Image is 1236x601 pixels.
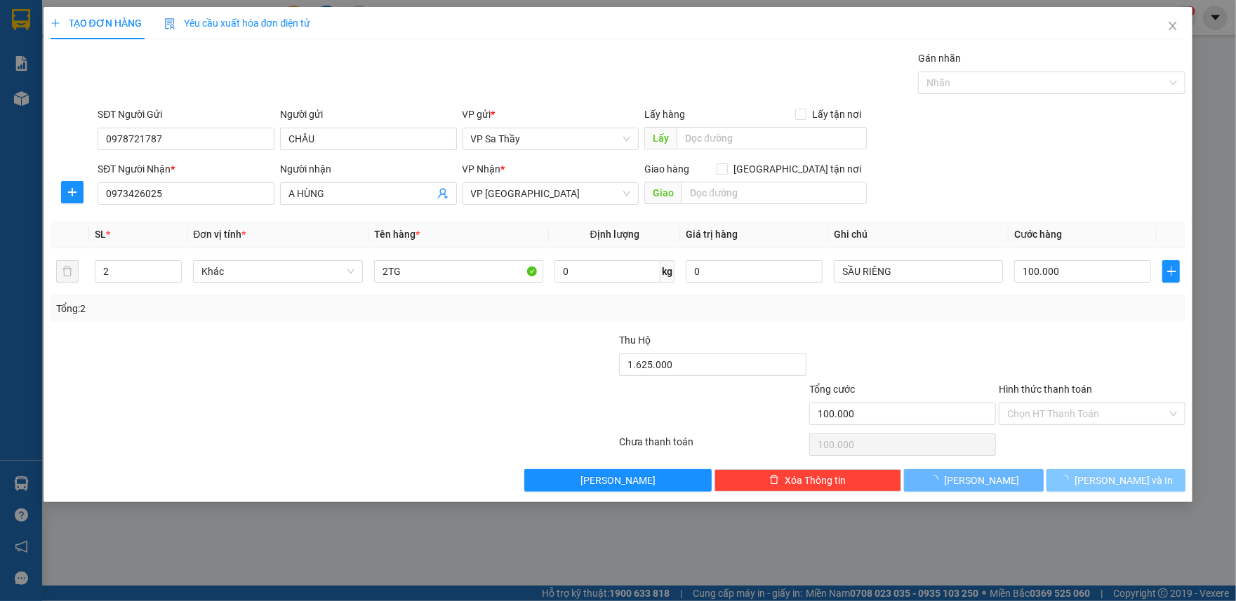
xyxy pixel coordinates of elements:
[590,229,639,240] span: Định lượng
[1059,475,1075,485] span: loading
[644,163,689,175] span: Giao hàng
[374,229,420,240] span: Tên hàng
[463,107,639,122] div: VP gửi
[1075,473,1173,488] span: [PERSON_NAME] và In
[471,128,631,149] span: VP Sa Thầy
[619,335,651,346] span: Thu Hộ
[437,188,448,199] span: user-add
[280,107,457,122] div: Người gửi
[98,107,274,122] div: SĐT Người Gửi
[61,181,84,203] button: plus
[56,260,79,283] button: delete
[644,109,685,120] span: Lấy hàng
[618,434,808,459] div: Chưa thanh toán
[463,163,501,175] span: VP Nhận
[828,221,1009,248] th: Ghi chú
[1162,260,1180,283] button: plus
[728,161,867,177] span: [GEOGRAPHIC_DATA] tận nơi
[929,475,944,485] span: loading
[918,53,961,64] label: Gán nhãn
[785,473,846,488] span: Xóa Thông tin
[834,260,1003,283] input: Ghi Chú
[1153,7,1192,46] button: Close
[660,260,675,283] span: kg
[944,473,1019,488] span: [PERSON_NAME]
[644,127,677,149] span: Lấy
[56,301,478,316] div: Tổng: 2
[193,229,246,240] span: Đơn vị tính
[904,469,1044,492] button: [PERSON_NAME]
[1014,229,1062,240] span: Cước hàng
[806,107,867,122] span: Lấy tận nơi
[715,469,901,492] button: deleteXóa Thông tin
[580,473,656,488] span: [PERSON_NAME]
[201,261,354,282] span: Khác
[471,183,631,204] span: VP Đà Nẵng
[682,182,867,204] input: Dọc đường
[280,161,457,177] div: Người nhận
[164,18,175,29] img: icon
[686,260,823,283] input: 0
[374,260,543,283] input: VD: Bàn, Ghế
[644,182,682,204] span: Giao
[1167,20,1178,32] span: close
[999,384,1092,395] label: Hình thức thanh toán
[1163,266,1179,277] span: plus
[51,18,60,28] span: plus
[677,127,867,149] input: Dọc đường
[95,229,106,240] span: SL
[51,18,142,29] span: TẠO ĐƠN HÀNG
[1046,469,1186,492] button: [PERSON_NAME] và In
[62,187,83,198] span: plus
[524,469,711,492] button: [PERSON_NAME]
[809,384,855,395] span: Tổng cước
[686,229,738,240] span: Giá trị hàng
[164,18,311,29] span: Yêu cầu xuất hóa đơn điện tử
[769,475,779,486] span: delete
[98,161,274,177] div: SĐT Người Nhận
